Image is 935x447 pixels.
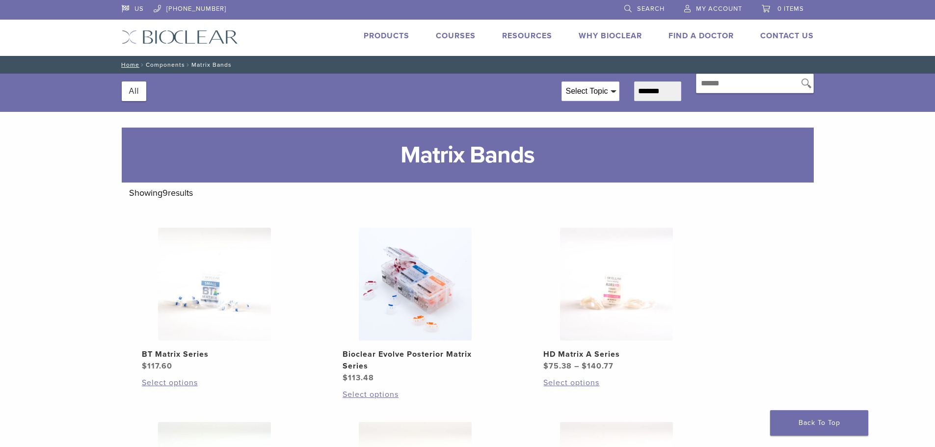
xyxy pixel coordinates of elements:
[122,30,238,44] img: Bioclear
[142,361,172,371] bdi: 117.60
[142,361,147,371] span: $
[637,5,665,13] span: Search
[118,61,139,68] a: Home
[543,348,689,360] h2: HD Matrix A Series
[760,31,814,41] a: Contact Us
[531,228,702,372] a: HD Matrix A SeriesHD Matrix A Series
[343,373,374,383] bdi: 113.48
[436,31,476,41] a: Courses
[185,62,191,67] span: /
[139,62,146,67] span: /
[114,56,821,74] nav: Components Matrix Bands
[343,373,348,383] span: $
[562,82,619,101] div: Select Topic
[162,187,168,198] span: 9
[582,361,587,371] span: $
[359,228,472,341] img: Bioclear Evolve Posterior Matrix Series
[158,228,271,341] img: BT Matrix Series
[502,31,552,41] a: Resources
[668,31,734,41] a: Find A Doctor
[696,5,742,13] span: My Account
[142,377,287,389] a: Select options for “BT Matrix Series”
[330,228,501,384] a: Bioclear Evolve Posterior Matrix SeriesBioclear Evolve Posterior Matrix Series $113.48
[364,31,409,41] a: Products
[142,348,287,360] h2: BT Matrix Series
[579,31,642,41] a: Why Bioclear
[129,228,300,372] a: BT Matrix SeriesBT Matrix Series $117.60
[543,361,572,371] bdi: 75.38
[543,377,689,389] a: Select options for “HD Matrix A Series”
[343,348,488,372] h2: Bioclear Evolve Posterior Matrix Series
[122,128,814,183] h1: Matrix Bands
[777,5,804,13] span: 0 items
[770,410,868,436] a: Back To Top
[543,361,549,371] span: $
[582,361,614,371] bdi: 140.77
[129,81,139,101] button: All
[129,183,193,203] p: Showing results
[343,389,488,400] a: Select options for “Bioclear Evolve Posterior Matrix Series”
[560,228,673,341] img: HD Matrix A Series
[574,361,579,371] span: –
